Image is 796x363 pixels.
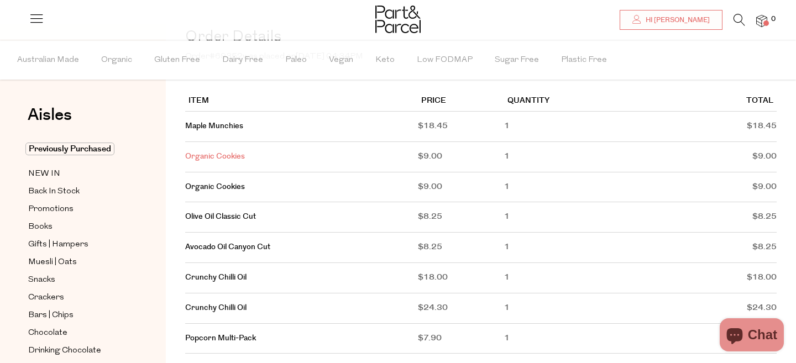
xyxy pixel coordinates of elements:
td: 1 [504,233,637,263]
th: Total [637,91,777,112]
a: Hi [PERSON_NAME] [620,10,722,30]
span: Low FODMAP [417,41,473,80]
a: Muesli | Oats [28,255,129,269]
a: Promotions [28,202,129,216]
img: Part&Parcel [375,6,421,33]
span: Paleo [285,41,307,80]
a: Aisles [28,107,72,134]
span: Muesli | Oats [28,256,77,269]
span: Drinking Chocolate [28,344,101,357]
td: $18.00 [418,263,504,293]
td: $8.25 [637,233,777,263]
a: Popcorn Multi-Pack [185,333,256,344]
td: $18.45 [637,112,777,142]
th: Quantity [504,91,637,112]
td: 1 [504,142,637,172]
span: Organic [101,41,132,80]
td: $18.00 [637,263,777,293]
span: 0 [768,14,778,24]
span: Vegan [329,41,353,80]
a: Bars | Chips [28,308,129,322]
span: Hi [PERSON_NAME] [643,15,710,25]
span: Plastic Free [561,41,607,80]
span: Gifts | Hampers [28,238,88,251]
span: Back In Stock [28,185,80,198]
td: 1 [504,172,637,203]
a: Maple Munchies [185,120,243,131]
a: Snacks [28,273,129,287]
td: $7.90 [637,324,777,354]
a: Crackers [28,291,129,304]
td: $8.25 [418,233,504,263]
a: Chocolate [28,326,129,340]
span: Snacks [28,273,55,287]
a: Olive Oil Classic Cut [185,211,256,222]
a: Books [28,220,129,234]
a: Crunchy Chilli Oil [185,302,247,313]
td: 1 [504,112,637,142]
td: $18.45 [418,112,504,142]
a: Crunchy Chilli Oil [185,272,247,283]
inbox-online-store-chat: Shopify online store chat [716,318,787,354]
a: Organic Cookies [185,181,245,192]
td: $9.00 [418,172,504,203]
td: $24.30 [418,293,504,324]
a: Organic Cookies [185,151,245,162]
th: Item [185,91,418,112]
span: Crackers [28,291,64,304]
th: Price [418,91,504,112]
a: NEW IN [28,167,129,181]
td: 1 [504,263,637,293]
span: Keto [375,41,395,80]
td: $8.25 [418,202,504,233]
span: Australian Made [17,41,79,80]
a: Drinking Chocolate [28,344,129,357]
span: NEW IN [28,167,60,181]
a: 0 [756,15,767,27]
td: $9.00 [637,172,777,203]
span: Bars | Chips [28,309,74,322]
span: Chocolate [28,327,67,340]
td: 1 [504,324,637,354]
span: Dairy Free [222,41,263,80]
span: Gluten Free [154,41,200,80]
span: Books [28,220,53,234]
span: Aisles [28,103,72,127]
a: Back In Stock [28,185,129,198]
td: 1 [504,293,637,324]
a: Previously Purchased [28,143,129,156]
a: Avocado Oil Canyon Cut [185,241,270,252]
span: Sugar Free [495,41,539,80]
td: $8.25 [637,202,777,233]
td: $7.90 [418,324,504,354]
span: Promotions [28,203,74,216]
span: Previously Purchased [25,143,114,155]
td: $9.00 [637,142,777,172]
a: Gifts | Hampers [28,238,129,251]
td: 1 [504,202,637,233]
td: $9.00 [418,142,504,172]
td: $24.30 [637,293,777,324]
